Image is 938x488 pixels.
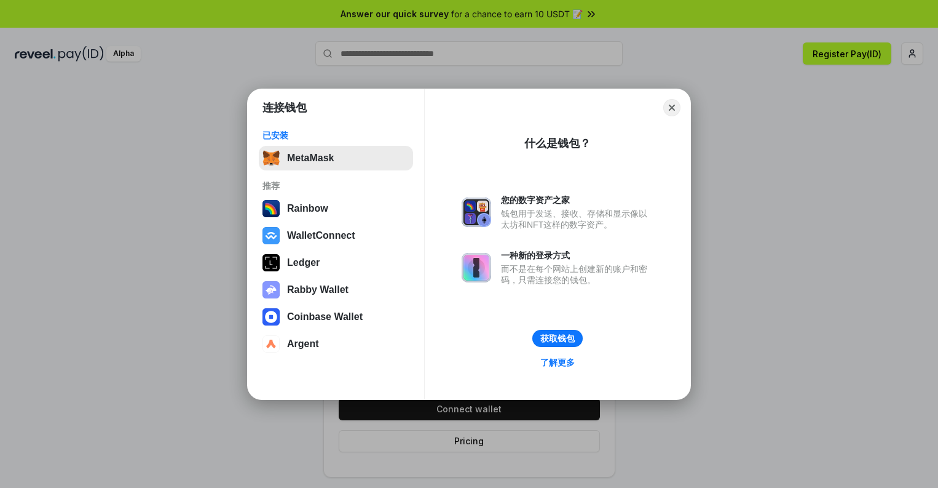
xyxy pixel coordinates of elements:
div: 而不是在每个网站上创建新的账户和密码，只需连接您的钱包。 [501,263,653,286]
a: 了解更多 [533,354,582,370]
button: Rainbow [259,196,413,221]
img: svg+xml,%3Csvg%20xmlns%3D%22http%3A%2F%2Fwww.w3.org%2F2000%2Fsvg%22%20fill%3D%22none%22%20viewBox... [262,281,280,298]
div: Rainbow [287,203,328,214]
button: Ledger [259,250,413,275]
img: svg+xml,%3Csvg%20xmlns%3D%22http%3A%2F%2Fwww.w3.org%2F2000%2Fsvg%22%20fill%3D%22none%22%20viewBox... [462,253,491,282]
div: Rabby Wallet [287,284,349,295]
img: svg+xml,%3Csvg%20width%3D%2228%22%20height%3D%2228%22%20viewBox%3D%220%200%2028%2028%22%20fill%3D... [262,335,280,353]
div: Coinbase Wallet [287,311,363,322]
div: MetaMask [287,153,334,164]
div: 一种新的登录方式 [501,250,653,261]
h1: 连接钱包 [262,100,307,115]
div: 您的数字资产之家 [501,194,653,206]
button: WalletConnect [259,223,413,248]
img: svg+xml,%3Csvg%20xmlns%3D%22http%3A%2F%2Fwww.w3.org%2F2000%2Fsvg%22%20width%3D%2228%22%20height%3... [262,254,280,271]
button: Rabby Wallet [259,278,413,302]
div: WalletConnect [287,230,355,241]
div: Ledger [287,257,320,268]
img: svg+xml,%3Csvg%20width%3D%22120%22%20height%3D%22120%22%20viewBox%3D%220%200%20120%20120%22%20fil... [262,200,280,217]
div: Argent [287,338,319,350]
button: 获取钱包 [532,330,583,347]
button: Close [663,99,680,116]
div: 什么是钱包？ [524,136,591,151]
div: 推荐 [262,180,409,191]
img: svg+xml,%3Csvg%20width%3D%2228%22%20height%3D%2228%22%20viewBox%3D%220%200%2028%2028%22%20fill%3D... [262,227,280,244]
img: svg+xml,%3Csvg%20width%3D%2228%22%20height%3D%2228%22%20viewBox%3D%220%200%2028%2028%22%20fill%3D... [262,308,280,326]
div: 了解更多 [540,357,575,368]
div: 已安装 [262,130,409,141]
div: 获取钱包 [540,333,575,344]
div: 钱包用于发送、接收、存储和显示像以太坊和NFT这样的数字资产。 [501,208,653,230]
button: Coinbase Wallet [259,305,413,329]
img: svg+xml,%3Csvg%20xmlns%3D%22http%3A%2F%2Fwww.w3.org%2F2000%2Fsvg%22%20fill%3D%22none%22%20viewBox... [462,198,491,227]
img: svg+xml,%3Csvg%20fill%3D%22none%22%20height%3D%2233%22%20viewBox%3D%220%200%2035%2033%22%20width%... [262,150,280,167]
button: MetaMask [259,146,413,170]
button: Argent [259,332,413,356]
